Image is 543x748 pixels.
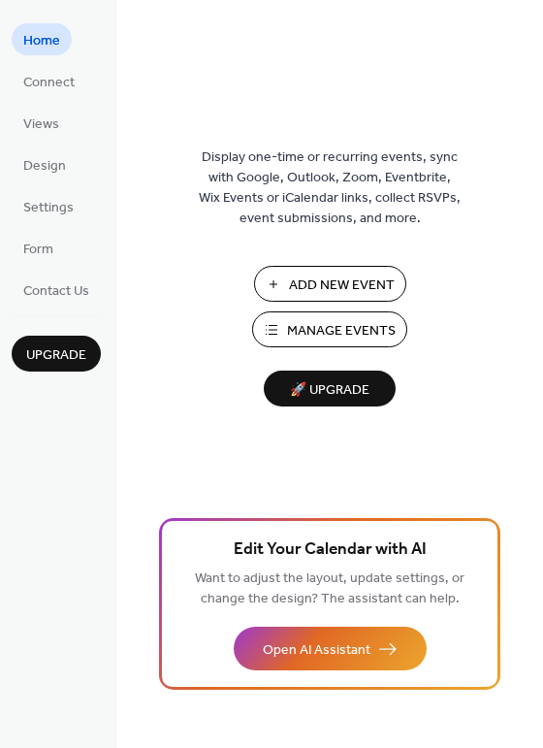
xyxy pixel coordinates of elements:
button: Upgrade [12,336,101,372]
a: Settings [12,190,85,222]
button: Open AI Assistant [234,627,427,670]
span: Upgrade [26,345,86,366]
button: 🚀 Upgrade [264,371,396,407]
span: Form [23,240,53,260]
span: Settings [23,198,74,218]
a: Contact Us [12,274,101,306]
a: Design [12,148,78,180]
span: Want to adjust the layout, update settings, or change the design? The assistant can help. [195,566,464,612]
span: Open AI Assistant [263,640,370,661]
span: Manage Events [287,321,396,341]
span: Connect [23,73,75,93]
span: Contact Us [23,281,89,302]
a: Connect [12,65,86,97]
span: Edit Your Calendar with AI [234,537,427,564]
button: Manage Events [252,311,407,347]
a: Home [12,23,72,55]
span: Display one-time or recurring events, sync with Google, Outlook, Zoom, Eventbrite, Wix Events or ... [199,147,461,229]
span: 🚀 Upgrade [275,377,384,404]
a: Form [12,232,65,264]
span: Home [23,31,60,51]
span: Design [23,156,66,177]
span: Views [23,114,59,135]
span: Add New Event [289,276,395,296]
button: Add New Event [254,266,406,302]
a: Views [12,107,71,139]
